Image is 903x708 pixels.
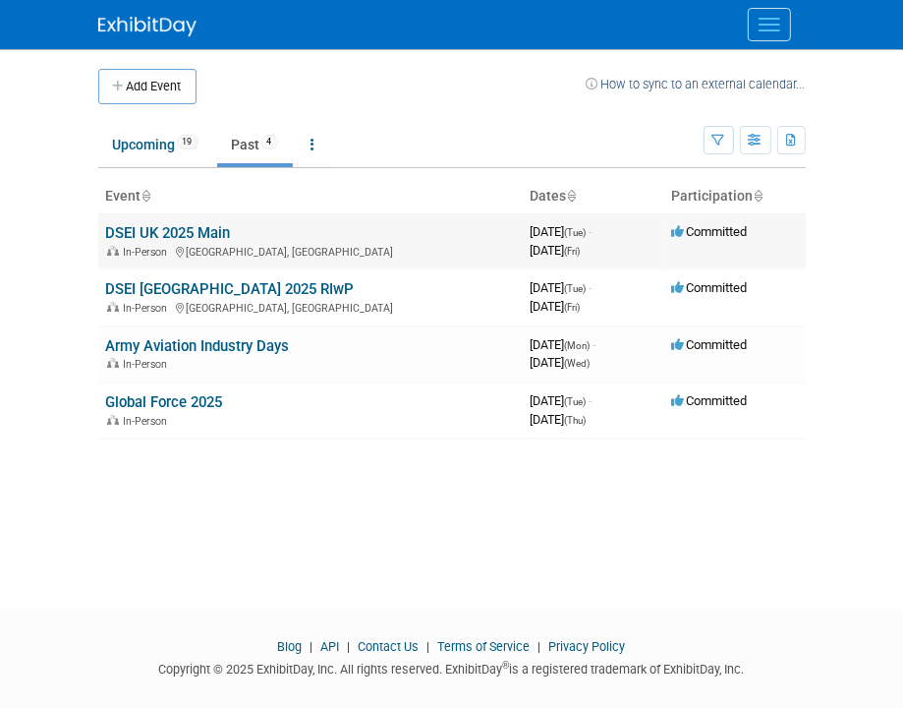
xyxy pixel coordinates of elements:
span: Committed [672,224,748,239]
a: Contact Us [359,639,420,654]
a: Blog [278,639,303,654]
span: - [590,224,593,239]
a: Upcoming19 [98,126,213,163]
span: (Wed) [565,358,591,369]
span: (Fri) [565,246,581,257]
span: Committed [672,280,748,295]
th: Dates [523,180,664,213]
span: [DATE] [531,393,593,408]
span: [DATE] [531,299,581,314]
a: DSEI [GEOGRAPHIC_DATA] 2025 RIwP [106,280,355,298]
a: Sort by Event Name [141,188,151,204]
th: Event [98,180,523,213]
img: In-Person Event [107,246,119,256]
img: In-Person Event [107,415,119,425]
span: - [590,280,593,295]
div: Copyright © 2025 ExhibitDay, Inc. All rights reserved. ExhibitDay is a registered trademark of Ex... [98,656,806,678]
span: - [590,393,593,408]
span: Committed [672,393,748,408]
span: (Tue) [565,396,587,407]
img: In-Person Event [107,358,119,368]
span: [DATE] [531,412,587,427]
a: Sort by Participation Type [754,188,763,204]
div: [GEOGRAPHIC_DATA], [GEOGRAPHIC_DATA] [106,243,515,259]
span: 4 [261,135,278,149]
span: - [593,337,596,352]
img: In-Person Event [107,302,119,312]
span: | [423,639,435,654]
a: DSEI UK 2025 Main [106,224,231,242]
span: In-Person [124,358,174,371]
a: API [321,639,340,654]
span: (Fri) [565,302,581,313]
sup: ® [503,660,510,671]
div: [GEOGRAPHIC_DATA], [GEOGRAPHIC_DATA] [106,299,515,315]
a: Privacy Policy [549,639,626,654]
span: In-Person [124,415,174,428]
span: | [306,639,318,654]
a: How to sync to an external calendar... [587,77,806,91]
span: In-Person [124,302,174,315]
span: [DATE] [531,224,593,239]
span: [DATE] [531,337,596,352]
a: Terms of Service [438,639,531,654]
a: Past4 [217,126,293,163]
a: Sort by Start Date [567,188,577,204]
span: (Mon) [565,340,591,351]
a: Army Aviation Industry Days [106,337,290,355]
span: Committed [672,337,748,352]
span: (Tue) [565,227,587,238]
span: [DATE] [531,280,593,295]
span: | [534,639,546,654]
span: [DATE] [531,243,581,258]
button: Menu [748,8,791,41]
span: (Thu) [565,415,587,426]
span: (Tue) [565,283,587,294]
th: Participation [664,180,806,213]
a: Global Force 2025 [106,393,223,411]
img: ExhibitDay [98,17,197,36]
span: 19 [177,135,198,149]
span: | [343,639,356,654]
span: [DATE] [531,355,591,370]
button: Add Event [98,69,197,104]
span: In-Person [124,246,174,259]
